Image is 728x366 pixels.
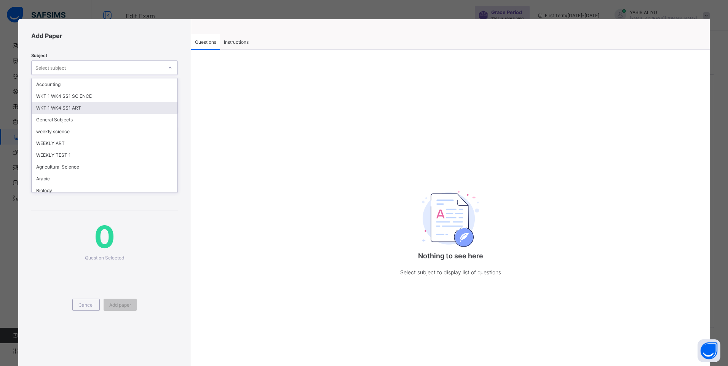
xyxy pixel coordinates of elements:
div: WEEKLY ART [32,137,177,149]
div: weekly science [32,126,177,137]
div: WKT 1 WK4 SS1 ART [32,102,177,114]
div: WEEKLY TEST 1 [32,149,177,161]
div: Agricultural Science [32,161,177,173]
div: General Subjects [32,114,177,126]
div: Select subject [35,60,66,75]
span: 0 [31,218,178,255]
span: Question Selected [85,255,124,261]
span: Add paper [109,302,131,308]
button: Open asap [698,339,720,362]
span: Subject [31,53,47,58]
div: Biology [32,185,177,196]
span: Add Paper [31,32,178,40]
span: Cancel [78,302,94,308]
div: WKT 1 WK4 SS1 SCIENCE [32,90,177,102]
p: Select subject to display list of questions [374,267,527,277]
div: Nothing to see here [374,170,527,292]
span: Questions [195,39,216,45]
span: Instructions [224,39,249,45]
div: Accounting [32,78,177,90]
p: Nothing to see here [374,252,527,260]
img: empty_paper.ad750738770ac8374cccfa65f26fe3c4.svg [422,191,479,247]
div: Arabic [32,173,177,185]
